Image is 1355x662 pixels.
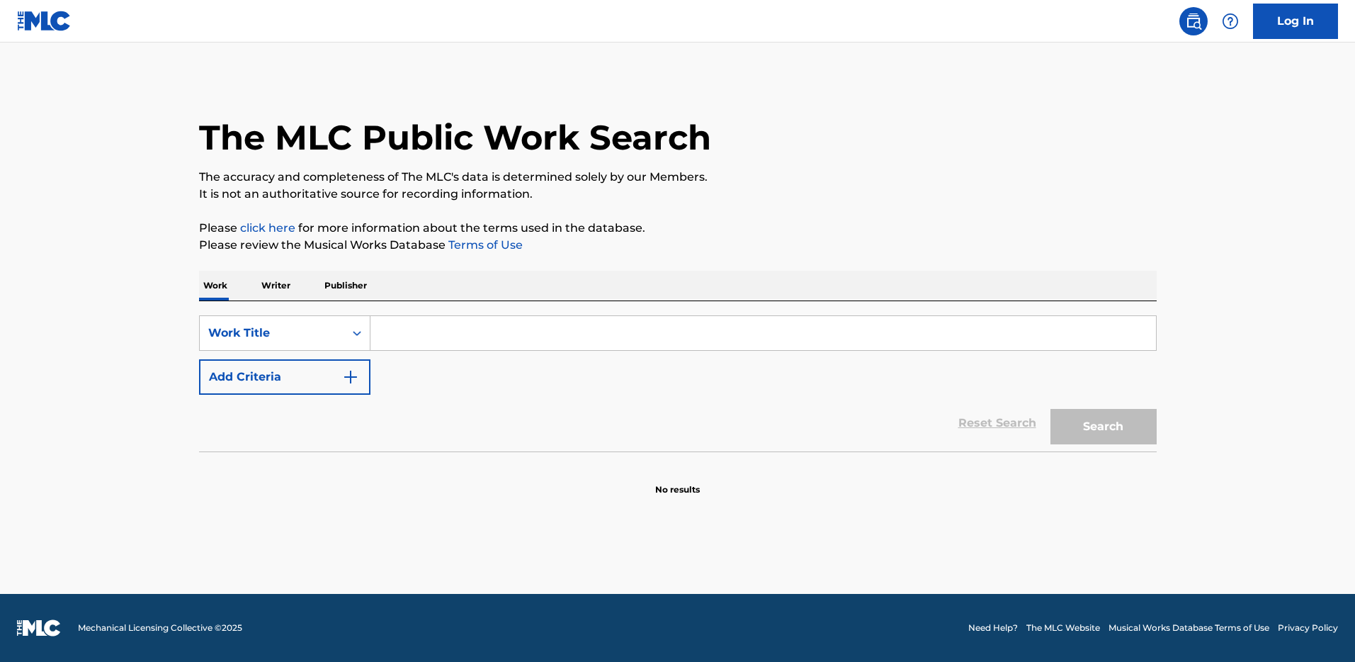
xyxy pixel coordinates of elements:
h1: The MLC Public Work Search [199,116,711,159]
a: Musical Works Database Terms of Use [1109,622,1269,634]
a: Log In [1253,4,1338,39]
a: click here [240,221,295,235]
p: Please for more information about the terms used in the database. [199,220,1157,237]
button: Add Criteria [199,359,370,395]
img: MLC Logo [17,11,72,31]
p: Writer [257,271,295,301]
p: Publisher [320,271,371,301]
p: Work [199,271,232,301]
img: 9d2ae6d4665cec9f34b9.svg [342,369,359,386]
form: Search Form [199,315,1157,451]
a: Terms of Use [446,238,523,252]
p: No results [655,466,700,496]
span: Mechanical Licensing Collective © 2025 [78,622,242,634]
img: help [1222,13,1239,30]
img: search [1185,13,1202,30]
a: Need Help? [968,622,1018,634]
a: The MLC Website [1026,622,1100,634]
a: Privacy Policy [1278,622,1338,634]
p: It is not an authoritative source for recording information. [199,186,1157,203]
a: Public Search [1179,7,1208,35]
img: logo [17,619,61,636]
div: Help [1216,7,1245,35]
p: The accuracy and completeness of The MLC's data is determined solely by our Members. [199,169,1157,186]
p: Please review the Musical Works Database [199,237,1157,254]
div: Work Title [208,325,336,342]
